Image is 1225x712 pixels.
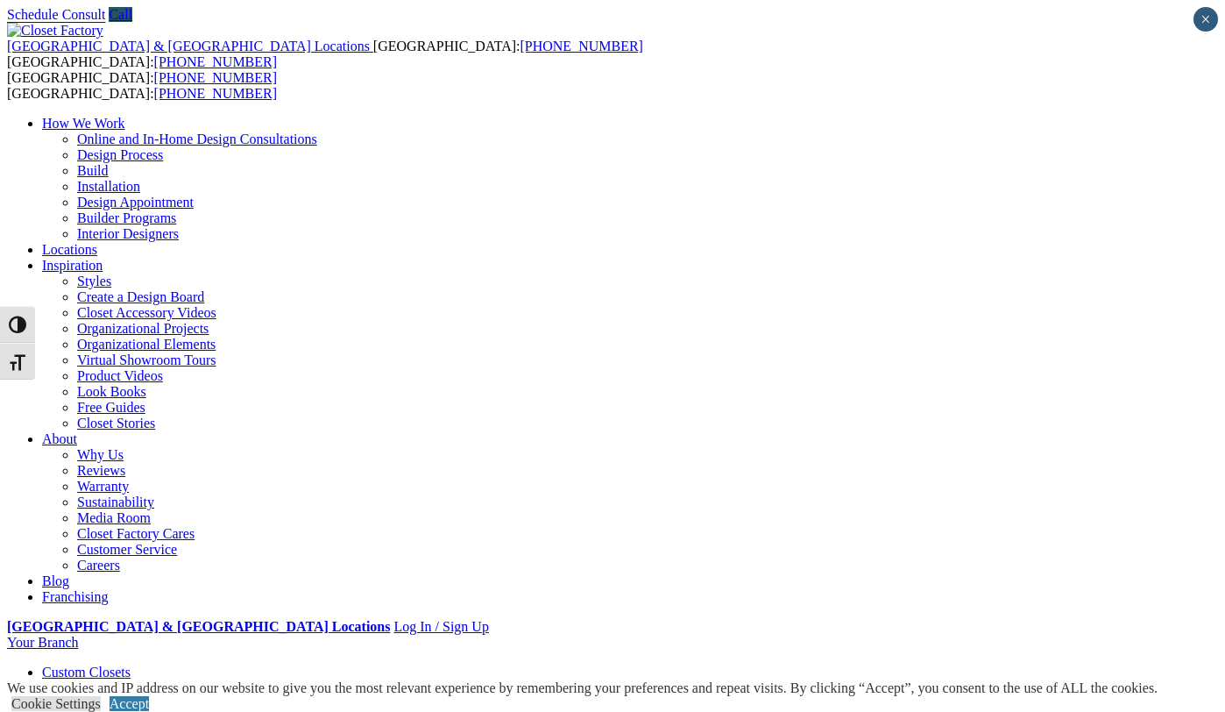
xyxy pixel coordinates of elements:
a: Cookie Settings [11,696,101,711]
a: Virtual Showroom Tours [77,352,216,367]
a: About [42,431,77,446]
a: Closet Stories [77,416,155,431]
a: Accept [110,696,149,711]
a: Reviews [77,463,125,478]
span: [GEOGRAPHIC_DATA]: [GEOGRAPHIC_DATA]: [7,39,643,69]
a: Media Room [77,510,151,525]
a: Interior Designers [77,226,179,241]
a: Why Us [77,447,124,462]
span: [GEOGRAPHIC_DATA]: [GEOGRAPHIC_DATA]: [7,70,277,101]
a: Styles [77,274,111,288]
a: Call [109,7,132,22]
a: [PHONE_NUMBER] [154,54,277,69]
a: Blog [42,573,69,588]
a: How We Work [42,116,125,131]
a: Builder Programs [77,210,176,225]
a: Organizational Projects [77,321,209,336]
a: Locations [42,242,97,257]
a: [PHONE_NUMBER] [520,39,642,53]
a: Installation [77,179,140,194]
a: Closet Factory Cares [77,526,195,541]
a: Inspiration [42,258,103,273]
a: Franchising [42,589,109,604]
a: Schedule Consult [7,7,105,22]
a: Product Videos [77,368,163,383]
span: [GEOGRAPHIC_DATA] & [GEOGRAPHIC_DATA] Locations [7,39,370,53]
a: [PHONE_NUMBER] [154,86,277,101]
a: Design Process [77,147,163,162]
a: Online and In-Home Design Consultations [77,132,317,146]
a: [GEOGRAPHIC_DATA] & [GEOGRAPHIC_DATA] Locations [7,619,390,634]
a: Your Branch [7,635,78,650]
div: We use cookies and IP address on our website to give you the most relevant experience by remember... [7,680,1158,696]
a: Free Guides [77,400,145,415]
a: Warranty [77,479,129,494]
button: Close [1193,7,1218,32]
a: [PHONE_NUMBER] [154,70,277,85]
a: Organizational Elements [77,337,216,352]
a: Look Books [77,384,146,399]
a: Build [77,163,109,178]
a: Create a Design Board [77,289,204,304]
a: Design Appointment [77,195,194,210]
a: Customer Service [77,542,177,557]
a: Careers [77,558,120,573]
a: Sustainability [77,495,154,509]
a: Log In / Sign Up [393,619,488,634]
a: [GEOGRAPHIC_DATA] & [GEOGRAPHIC_DATA] Locations [7,39,373,53]
a: Custom Closets [42,665,131,680]
a: Closet Accessory Videos [77,305,216,320]
img: Closet Factory [7,23,103,39]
